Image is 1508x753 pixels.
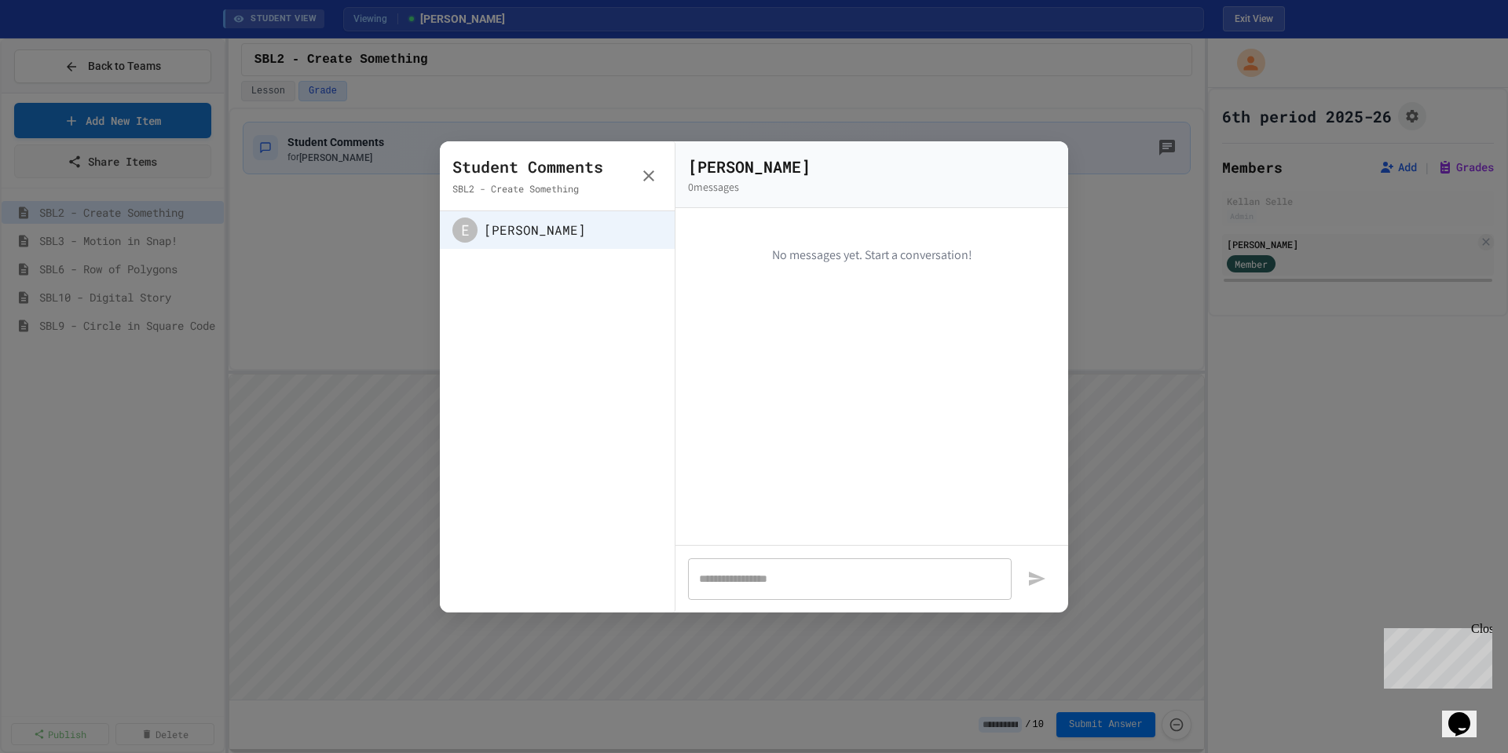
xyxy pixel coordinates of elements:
[1442,690,1492,737] iframe: chat widget
[452,217,478,243] div: E
[688,246,1056,265] p: No messages yet. Start a conversation!
[688,154,1056,179] h6: [PERSON_NAME]
[452,154,603,179] h6: Student Comments
[688,179,1056,195] p: 0 message s
[484,221,662,239] p: [PERSON_NAME]
[6,6,108,100] div: Chat with us now!Close
[440,211,675,249] div: E[PERSON_NAME]
[452,181,579,194] span: SBL2 - Create Something
[1378,622,1492,689] iframe: chat widget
